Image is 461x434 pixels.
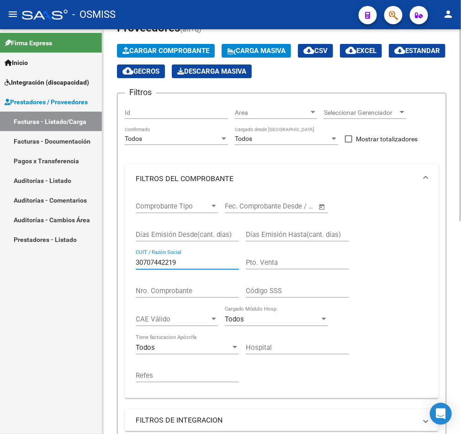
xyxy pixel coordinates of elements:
[430,403,452,425] div: Open Intercom Messenger
[389,44,445,58] button: Estandar
[136,202,210,210] span: Comprobante Tipo
[136,315,210,323] span: CAE Válido
[125,135,142,142] span: Todos
[122,67,159,75] span: Gecros
[227,47,286,55] span: Carga Masiva
[5,38,52,48] span: Firma Express
[394,45,405,56] mat-icon: cloud_download
[303,47,328,55] span: CSV
[177,67,246,75] span: Descarga Masiva
[298,44,333,58] button: CSV
[125,409,439,431] mat-expansion-panel-header: FILTROS DE INTEGRACION
[340,44,382,58] button: EXCEL
[235,109,309,117] span: Area
[356,134,418,145] span: Mostrar totalizadores
[345,45,356,56] mat-icon: cloud_download
[270,202,314,210] input: Fecha fin
[225,315,244,323] span: Todos
[443,9,454,20] mat-icon: person
[394,47,440,55] span: Estandar
[136,343,155,352] span: Todos
[303,45,314,56] mat-icon: cloud_download
[136,174,417,184] mat-panel-title: FILTROS DEL COMPROBANTE
[5,77,89,87] span: Integración (discapacidad)
[117,44,215,58] button: Cargar Comprobante
[5,97,88,107] span: Prestadores / Proveedores
[125,193,439,398] div: FILTROS DEL COMPROBANTE
[235,135,252,142] span: Todos
[125,164,439,193] mat-expansion-panel-header: FILTROS DEL COMPROBANTE
[122,47,209,55] span: Cargar Comprobante
[172,64,252,78] app-download-masive: Descarga masiva de comprobantes (adjuntos)
[317,202,328,212] button: Open calendar
[172,64,252,78] button: Descarga Masiva
[222,44,291,58] button: Carga Masiva
[136,415,417,425] mat-panel-title: FILTROS DE INTEGRACION
[5,58,28,68] span: Inicio
[345,47,376,55] span: EXCEL
[117,64,165,78] button: Gecros
[72,5,116,25] span: - OSMISS
[125,86,156,99] h3: Filtros
[7,9,18,20] mat-icon: menu
[324,109,398,117] span: Seleccionar Gerenciador
[225,202,262,210] input: Fecha inicio
[122,65,133,76] mat-icon: cloud_download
